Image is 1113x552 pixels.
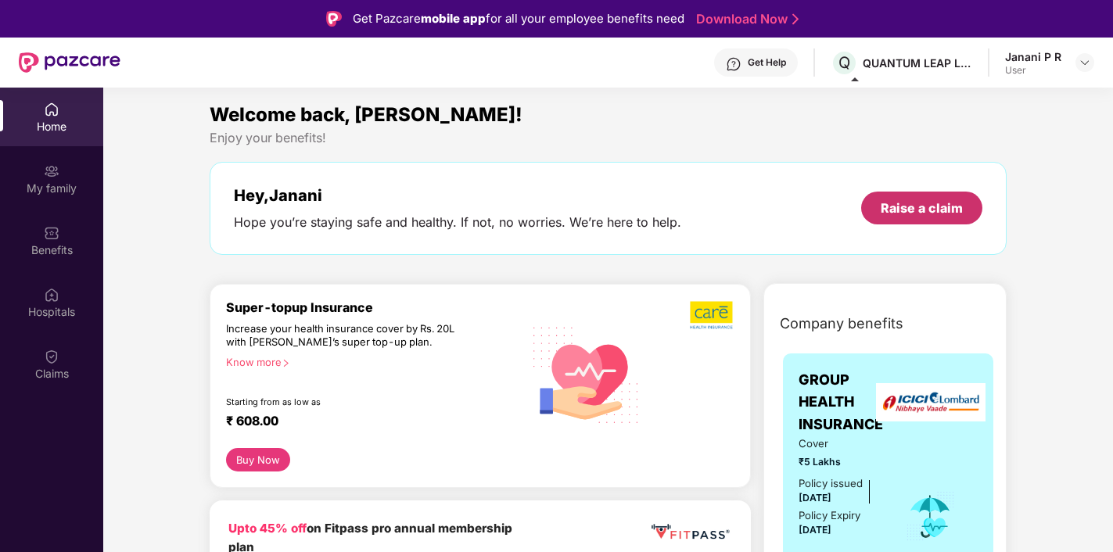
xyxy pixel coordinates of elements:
span: GROUP HEALTH INSURANCE [799,369,884,436]
span: right [282,359,290,367]
div: Starting from as low as [226,396,456,407]
img: b5dec4f62d2307b9de63beb79f102df3.png [690,300,734,330]
img: icon [905,490,956,542]
div: Get Help [748,56,786,69]
span: Q [838,53,850,72]
b: Upto 45% off [228,521,307,536]
div: Get Pazcare for all your employee benefits need [353,9,684,28]
div: Super-topup Insurance [226,300,522,315]
span: Welcome back, [PERSON_NAME]! [210,103,522,126]
div: Hope you’re staying safe and healthy. If not, no worries. We’re here to help. [234,214,681,231]
div: ₹ 608.00 [226,414,507,432]
div: Increase your health insurance cover by Rs. 20L with [PERSON_NAME]’s super top-up plan. [226,322,455,349]
span: ₹5 Lakhs [799,454,884,469]
div: User [1005,64,1061,77]
div: Know more [226,356,513,367]
img: svg+xml;base64,PHN2ZyB4bWxucz0iaHR0cDovL3d3dy53My5vcmcvMjAwMC9zdmciIHhtbG5zOnhsaW5rPSJodHRwOi8vd3... [522,310,649,439]
img: svg+xml;base64,PHN2ZyB3aWR0aD0iMjAiIGhlaWdodD0iMjAiIHZpZXdCb3g9IjAgMCAyMCAyMCIgZmlsbD0ibm9uZSIgeG... [44,163,59,179]
div: QUANTUM LEAP LEARNING SOLUTIONS PRIVATE LIMITED [863,56,972,70]
a: Download Now [696,11,794,27]
div: Policy issued [799,475,863,492]
div: Raise a claim [881,199,963,217]
span: Cover [799,436,884,452]
img: svg+xml;base64,PHN2ZyBpZD0iRHJvcGRvd24tMzJ4MzIiIHhtbG5zPSJodHRwOi8vd3d3LnczLm9yZy8yMDAwL3N2ZyIgd2... [1079,56,1091,69]
div: Enjoy your benefits! [210,130,1007,146]
img: Stroke [792,11,799,27]
span: [DATE] [799,524,831,536]
span: [DATE] [799,492,831,504]
img: insurerLogo [876,383,986,421]
img: New Pazcare Logo [19,52,120,73]
img: fppp.png [648,519,732,546]
img: Logo [326,11,342,27]
div: Janani P R [1005,49,1061,64]
strong: mobile app [421,11,486,26]
img: svg+xml;base64,PHN2ZyBpZD0iSG9zcGl0YWxzIiB4bWxucz0iaHR0cDovL3d3dy53My5vcmcvMjAwMC9zdmciIHdpZHRoPS... [44,287,59,303]
img: svg+xml;base64,PHN2ZyBpZD0iQmVuZWZpdHMiIHhtbG5zPSJodHRwOi8vd3d3LnczLm9yZy8yMDAwL3N2ZyIgd2lkdGg9Ij... [44,225,59,241]
img: svg+xml;base64,PHN2ZyBpZD0iQ2xhaW0iIHhtbG5zPSJodHRwOi8vd3d3LnczLm9yZy8yMDAwL3N2ZyIgd2lkdGg9IjIwIi... [44,349,59,364]
span: Company benefits [780,313,903,335]
div: Policy Expiry [799,507,860,524]
img: svg+xml;base64,PHN2ZyBpZD0iSGVscC0zMngzMiIgeG1sbnM9Imh0dHA6Ly93d3cudzMub3JnLzIwMDAvc3ZnIiB3aWR0aD... [726,56,741,72]
img: svg+xml;base64,PHN2ZyBpZD0iSG9tZSIgeG1sbnM9Imh0dHA6Ly93d3cudzMub3JnLzIwMDAvc3ZnIiB3aWR0aD0iMjAiIG... [44,102,59,117]
div: Hey, Janani [234,186,681,205]
button: Buy Now [226,448,290,471]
